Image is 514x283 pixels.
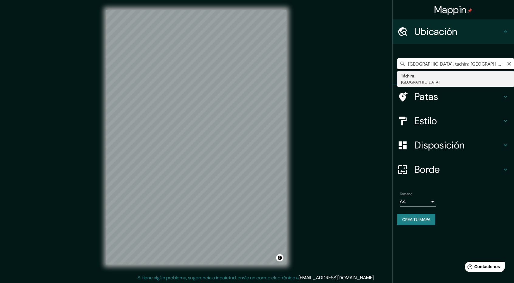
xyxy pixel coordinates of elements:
[392,84,514,109] div: Patas
[400,198,406,205] font: A4
[434,3,467,16] font: Mappin
[400,192,412,196] font: Tamaño
[401,73,414,79] font: Táchira
[276,254,283,261] button: Activar o desactivar atribución
[460,259,507,276] iframe: Lanzador de widgets de ayuda
[414,139,464,152] font: Disposición
[375,274,375,281] font: .
[299,274,374,281] a: [EMAIL_ADDRESS][DOMAIN_NAME]
[392,133,514,157] div: Disposición
[507,60,512,66] button: Claro
[414,25,457,38] font: Ubicación
[106,10,286,264] canvas: Mapa
[402,217,430,222] font: Crea tu mapa
[414,163,440,176] font: Borde
[397,214,435,225] button: Crea tu mapa
[392,109,514,133] div: Estilo
[392,157,514,182] div: Borde
[414,90,438,103] font: Patas
[375,274,377,281] font: .
[138,274,299,281] font: Si tiene algún problema, sugerencia o inquietud, envíe un correo electrónico a
[401,79,440,85] font: [GEOGRAPHIC_DATA]
[468,8,472,13] img: pin-icon.png
[400,197,436,206] div: A4
[414,114,437,127] font: Estilo
[397,58,514,69] input: Elige tu ciudad o zona
[392,19,514,44] div: Ubicación
[374,274,375,281] font: .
